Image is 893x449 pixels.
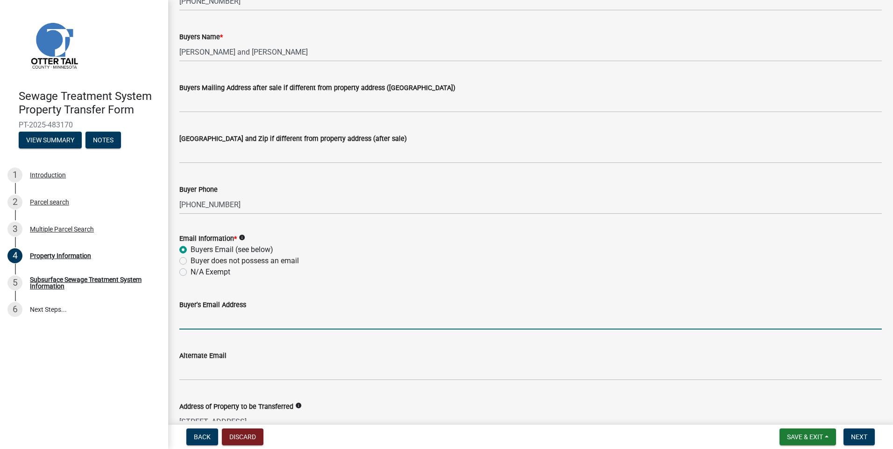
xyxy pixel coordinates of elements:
span: PT-2025-483170 [19,120,149,129]
span: Back [194,433,211,441]
div: Subsurface Sewage Treatment System Information [30,276,153,289]
i: info [239,234,245,241]
h4: Sewage Treatment System Property Transfer Form [19,90,161,117]
div: Multiple Parcel Search [30,226,94,232]
label: [GEOGRAPHIC_DATA] and Zip if different from property address (after sale) [179,136,407,142]
label: Buyer's Email Address [179,302,246,309]
button: Back [186,428,218,445]
div: 5 [7,275,22,290]
label: Address of Property to be Transferred [179,404,293,410]
button: Save & Exit [780,428,836,445]
label: N/A Exempt [191,267,230,278]
button: Notes [85,132,121,148]
span: Save & Exit [787,433,823,441]
div: 2 [7,195,22,210]
img: Otter Tail County, Minnesota [19,10,89,80]
label: Buyers Name [179,34,223,41]
label: Buyers Mailing Address after sale if different from property address ([GEOGRAPHIC_DATA]) [179,85,455,91]
button: View Summary [19,132,82,148]
button: Next [843,428,875,445]
label: Buyer Phone [179,187,218,193]
div: 3 [7,222,22,237]
div: Property Information [30,253,91,259]
div: Parcel search [30,199,69,205]
i: info [295,402,302,409]
button: Discard [222,428,263,445]
wm-modal-confirm: Notes [85,137,121,144]
label: Email Information [179,236,237,242]
div: Introduction [30,172,66,178]
div: 6 [7,302,22,317]
div: 1 [7,168,22,182]
wm-modal-confirm: Summary [19,137,82,144]
label: Buyer does not possess an email [191,255,299,267]
div: 4 [7,248,22,263]
label: Alternate Email [179,353,227,359]
label: Buyers Email (see below) [191,244,273,255]
span: Next [851,433,867,441]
